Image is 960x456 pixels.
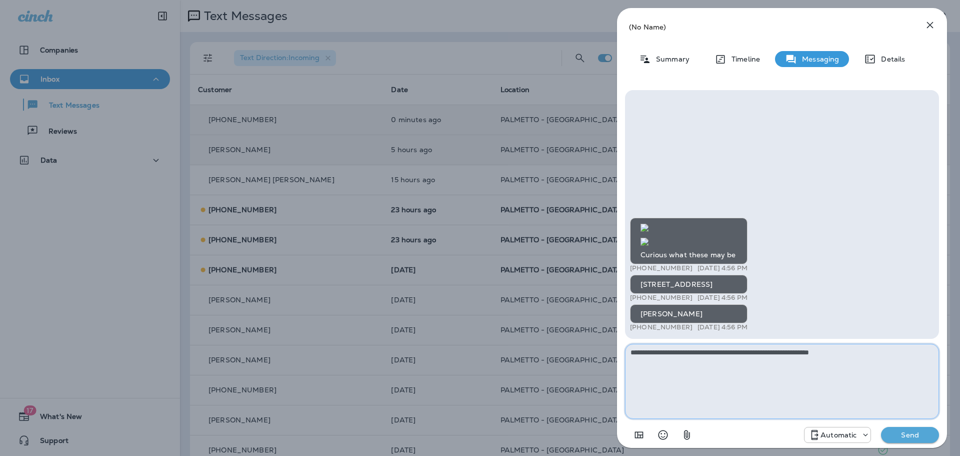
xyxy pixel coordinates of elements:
[630,275,747,294] div: [STREET_ADDRESS]
[640,224,648,232] img: twilio-download
[630,304,747,323] div: [PERSON_NAME]
[889,430,931,439] p: Send
[797,55,839,63] p: Messaging
[630,264,692,272] p: [PHONE_NUMBER]
[726,55,760,63] p: Timeline
[651,55,689,63] p: Summary
[697,294,747,302] p: [DATE] 4:56 PM
[629,23,902,31] p: (No Name)
[653,425,673,445] button: Select an emoji
[876,55,905,63] p: Details
[697,323,747,331] p: [DATE] 4:56 PM
[820,431,856,439] p: Automatic
[629,425,649,445] button: Add in a premade template
[640,238,648,246] img: twilio-download
[630,218,747,264] div: Curious what these may be
[630,323,692,331] p: [PHONE_NUMBER]
[697,264,747,272] p: [DATE] 4:56 PM
[630,294,692,302] p: [PHONE_NUMBER]
[881,427,939,443] button: Send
